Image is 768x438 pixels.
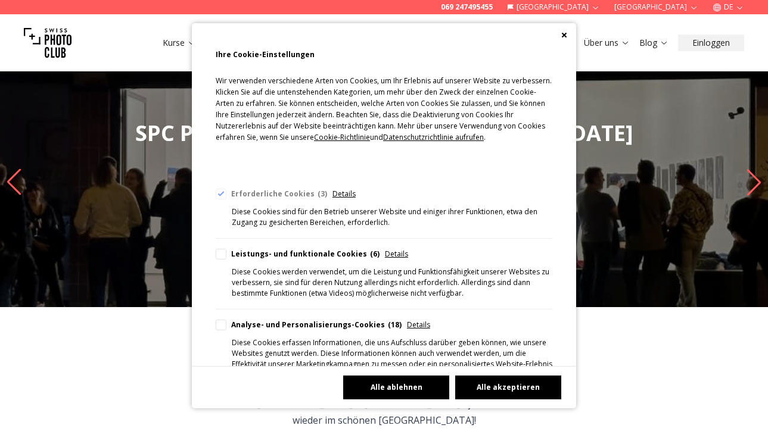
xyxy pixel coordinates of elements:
div: Cookie Consent Preferences [192,23,576,408]
div: Diese Cookies sind für den Betrieb unserer Website und einiger ihrer Funktionen, etwa den Zugang ... [232,207,552,228]
h2: Ihre Cookie-Einstellungen [216,47,552,62]
span: Details [407,320,430,330]
div: Leistungs- und funktionale Cookies [231,249,380,259]
div: Erforderliche Cookies [231,189,327,199]
button: Alle ablehnen [343,376,449,399]
div: 3 [318,189,327,199]
p: Wir verwenden verschiedene Arten von Cookies, um Ihr Erlebnis auf unserer Website zu verbessern. ... [216,75,552,161]
div: Diese Cookies erfassen Informationen, die uns Aufschluss darüber geben können, wie unsere Website... [232,337,552,380]
div: Analyse- und Personalisierungs-Cookies [231,320,402,330]
span: Details [332,189,356,199]
div: Diese Cookies werden verwendet, um die Leistung und Funktionsfähigkeit unserer Websites zu verbes... [232,267,552,299]
button: Close [561,32,567,38]
button: Alle akzeptieren [455,376,561,399]
span: Datenschutzrichtlinie aufrufen [383,132,484,142]
span: Cookie-Richtlinie [314,132,370,142]
div: 6 [370,249,380,259]
div: 18 [388,320,402,330]
span: Details [385,249,408,259]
